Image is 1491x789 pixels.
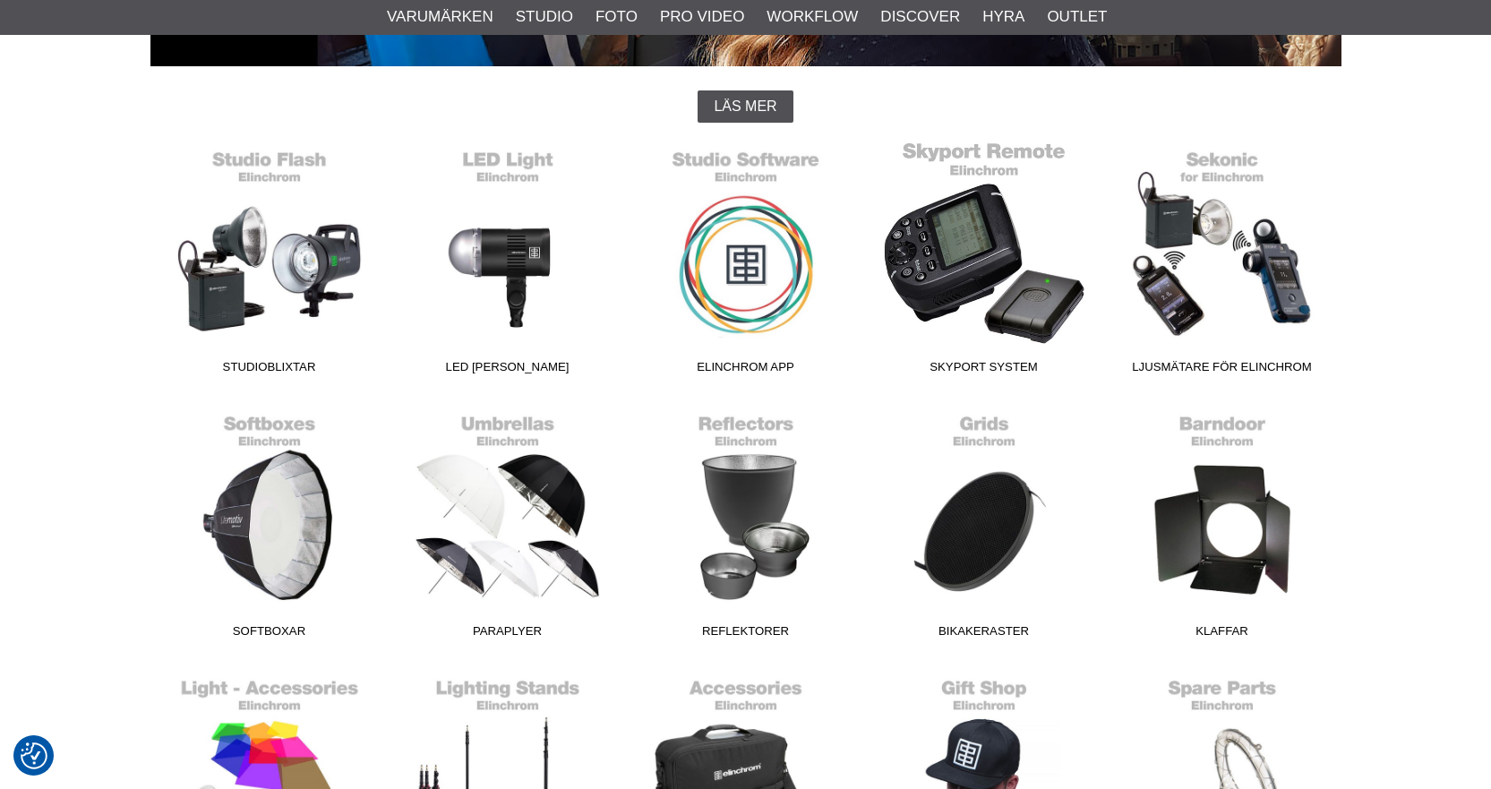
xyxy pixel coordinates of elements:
a: Bikakeraster [865,405,1103,647]
span: Skyport System [865,358,1103,382]
span: Klaffar [1103,622,1341,647]
span: Softboxar [150,622,389,647]
a: Workflow [767,5,858,29]
a: Klaffar [1103,405,1341,647]
a: Skyport System [865,141,1103,382]
span: Paraplyer [389,622,627,647]
a: Discover [880,5,960,29]
a: Foto [596,5,638,29]
a: LED [PERSON_NAME] [389,141,627,382]
a: Ljusmätare för Elinchrom [1103,141,1341,382]
a: Varumärken [387,5,493,29]
a: Outlet [1047,5,1107,29]
span: Bikakeraster [865,622,1103,647]
span: Reflektorer [627,622,865,647]
span: Elinchrom App [627,358,865,382]
a: Elinchrom App [627,141,865,382]
span: Ljusmätare för Elinchrom [1103,358,1341,382]
span: Läs mer [714,99,776,115]
span: Studioblixtar [150,358,389,382]
span: LED [PERSON_NAME] [389,358,627,382]
a: Studioblixtar [150,141,389,382]
img: Revisit consent button [21,742,47,769]
button: Samtyckesinställningar [21,740,47,772]
a: Pro Video [660,5,744,29]
a: Paraplyer [389,405,627,647]
a: Reflektorer [627,405,865,647]
a: Studio [516,5,573,29]
a: Hyra [982,5,1024,29]
a: Softboxar [150,405,389,647]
